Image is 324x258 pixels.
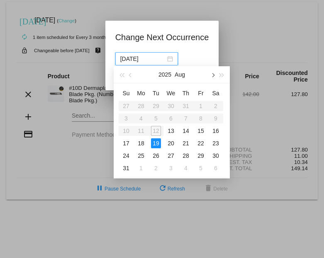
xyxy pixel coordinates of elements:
div: 5 [196,163,206,173]
div: 22 [196,138,206,148]
button: Aug [175,66,185,83]
td: 8/17/2025 [119,137,134,149]
button: 2025 [158,66,171,83]
td: 8/26/2025 [149,149,163,162]
div: 25 [136,151,146,161]
div: 26 [151,151,161,161]
div: 2 [151,163,161,173]
div: 3 [166,163,176,173]
button: Previous month (PageUp) [126,66,135,83]
td: 8/22/2025 [193,137,208,149]
td: 8/27/2025 [163,149,178,162]
div: 17 [121,138,131,148]
div: 13 [166,126,176,136]
td: 8/14/2025 [178,125,193,137]
th: Mon [134,87,149,100]
input: Select date [120,54,166,63]
td: 8/20/2025 [163,137,178,149]
th: Sun [119,87,134,100]
td: 8/18/2025 [134,137,149,149]
th: Fri [193,87,208,100]
h1: Change Next Occurrence [115,31,209,44]
th: Thu [178,87,193,100]
div: 29 [196,151,206,161]
th: Sat [208,87,223,100]
td: 8/23/2025 [208,137,223,149]
th: Wed [163,87,178,100]
button: Next year (Control + right) [217,66,227,83]
td: 9/2/2025 [149,162,163,174]
td: 8/19/2025 [149,137,163,149]
td: 8/30/2025 [208,149,223,162]
div: 19 [151,138,161,148]
td: 8/15/2025 [193,125,208,137]
div: 1 [136,163,146,173]
div: 18 [136,138,146,148]
div: 23 [211,138,221,148]
td: 9/6/2025 [208,162,223,174]
td: 9/3/2025 [163,162,178,174]
td: 9/1/2025 [134,162,149,174]
td: 8/31/2025 [119,162,134,174]
div: 4 [181,163,191,173]
td: 9/4/2025 [178,162,193,174]
div: 16 [211,126,221,136]
button: Next month (PageDown) [208,66,217,83]
td: 8/13/2025 [163,125,178,137]
td: 8/21/2025 [178,137,193,149]
td: 8/24/2025 [119,149,134,162]
div: 24 [121,151,131,161]
div: 28 [181,151,191,161]
div: 21 [181,138,191,148]
td: 8/29/2025 [193,149,208,162]
div: 30 [211,151,221,161]
td: 9/5/2025 [193,162,208,174]
th: Tue [149,87,163,100]
button: Last year (Control + left) [117,66,126,83]
div: 20 [166,138,176,148]
td: 8/28/2025 [178,149,193,162]
td: 8/16/2025 [208,125,223,137]
div: 6 [211,163,221,173]
div: 14 [181,126,191,136]
div: 15 [196,126,206,136]
div: 27 [166,151,176,161]
div: 31 [121,163,131,173]
td: 8/25/2025 [134,149,149,162]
